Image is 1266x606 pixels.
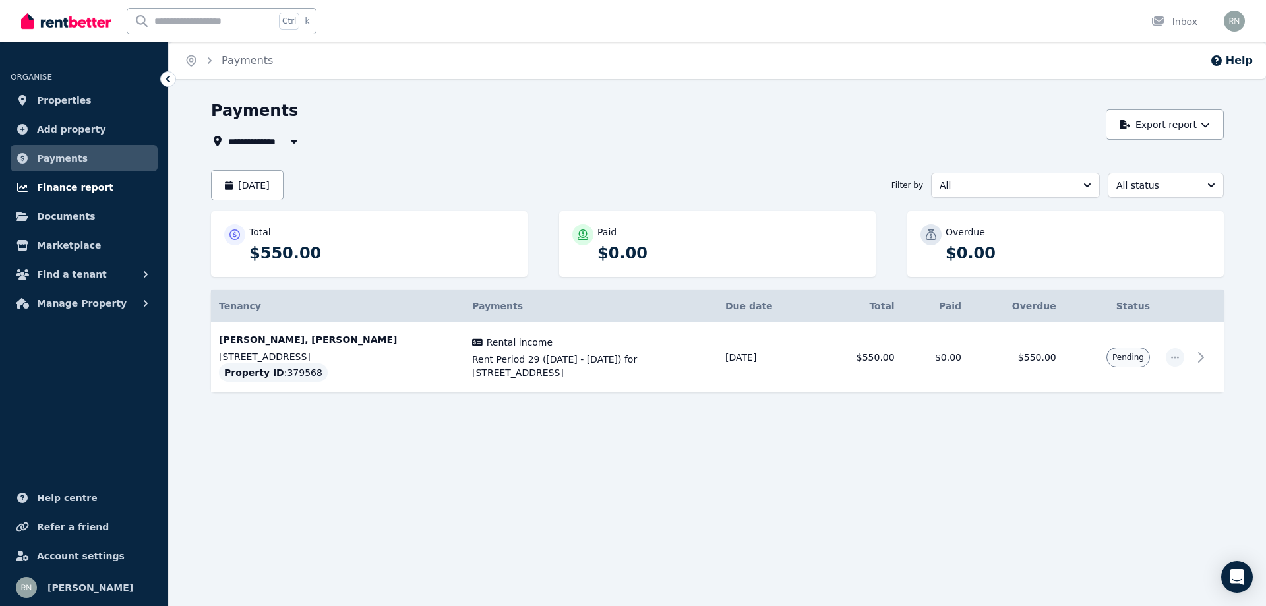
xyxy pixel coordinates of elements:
p: Paid [597,226,617,239]
span: Properties [37,92,92,108]
span: Rent Period 29 ([DATE] - [DATE]) for [STREET_ADDRESS] [472,353,709,379]
span: Marketplace [37,237,101,253]
a: Help centre [11,485,158,511]
button: Find a tenant [11,261,158,288]
a: Documents [11,203,158,229]
a: Finance report [11,174,158,200]
th: Due date [717,290,817,322]
span: Add property [37,121,106,137]
th: Status [1064,290,1158,322]
button: All [931,173,1100,198]
td: $0.00 [903,322,969,393]
span: Manage Property [37,295,127,311]
span: Filter by [891,180,923,191]
button: Export report [1106,109,1224,140]
p: Total [249,226,271,239]
div: Inbox [1151,15,1197,28]
th: Total [817,290,902,322]
span: Help centre [37,490,98,506]
th: Overdue [969,290,1064,322]
th: Tenancy [211,290,464,322]
th: Paid [903,290,969,322]
span: Documents [37,208,96,224]
a: Payments [11,145,158,171]
nav: Breadcrumb [169,42,289,79]
button: [DATE] [211,170,284,200]
p: Overdue [946,226,985,239]
div: Open Intercom Messenger [1221,561,1253,593]
span: [PERSON_NAME] [47,580,133,595]
div: : 379568 [219,363,328,382]
span: Find a tenant [37,266,107,282]
a: Payments [222,54,273,67]
span: Refer a friend [37,519,109,535]
span: ORGANISE [11,73,52,82]
span: Ctrl [279,13,299,30]
span: Payments [472,301,523,311]
span: Finance report [37,179,113,195]
span: Property ID [224,366,284,379]
p: $550.00 [249,243,514,264]
button: All status [1108,173,1224,198]
a: Refer a friend [11,514,158,540]
span: All status [1116,179,1197,192]
td: [DATE] [717,322,817,393]
img: RentBetter [21,11,111,31]
h1: Payments [211,100,298,121]
img: Ross Nelson [16,577,37,598]
button: Manage Property [11,290,158,317]
a: Add property [11,116,158,142]
button: Help [1210,53,1253,69]
span: Rental income [487,336,553,349]
span: Payments [37,150,88,166]
p: $0.00 [946,243,1211,264]
p: [STREET_ADDRESS] [219,350,456,363]
span: Account settings [37,548,125,564]
span: Pending [1112,352,1144,363]
span: $550.00 [1018,352,1056,363]
img: Ross Nelson [1224,11,1245,32]
a: Properties [11,87,158,113]
span: k [305,16,309,26]
td: $550.00 [817,322,902,393]
a: Account settings [11,543,158,569]
p: [PERSON_NAME], [PERSON_NAME] [219,333,456,346]
p: $0.00 [597,243,862,264]
a: Marketplace [11,232,158,258]
span: All [940,179,1073,192]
